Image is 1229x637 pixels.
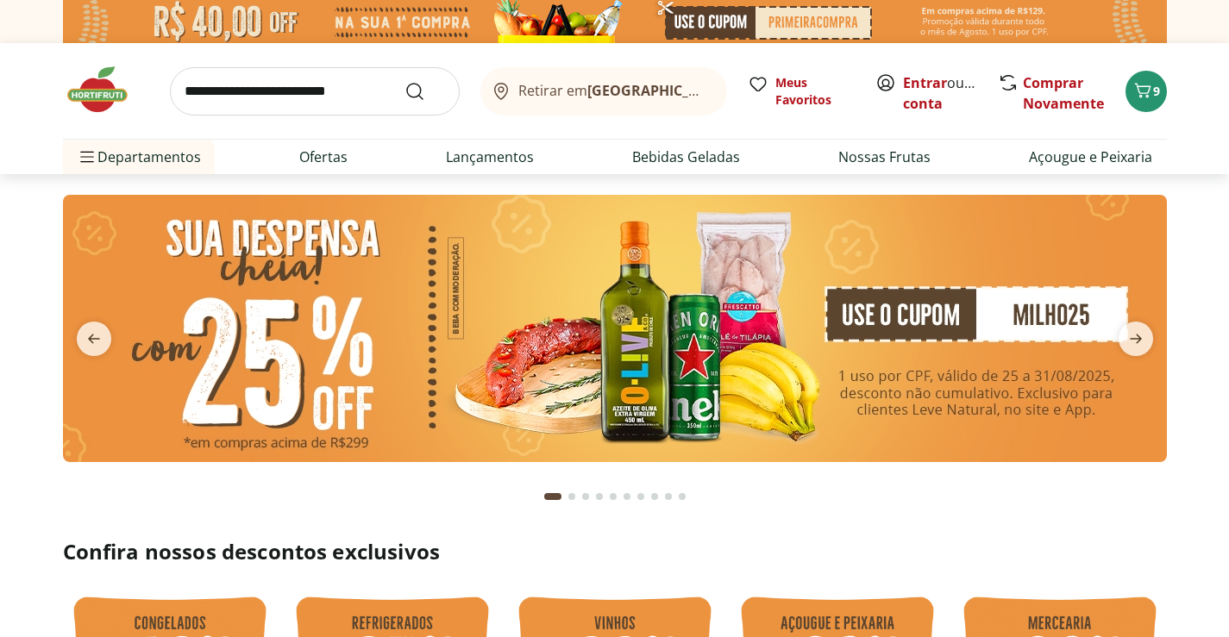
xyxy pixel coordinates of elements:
[775,74,855,109] span: Meus Favoritos
[648,476,662,517] button: Go to page 8 from fs-carousel
[587,81,878,100] b: [GEOGRAPHIC_DATA]/[GEOGRAPHIC_DATA]
[748,74,855,109] a: Meus Favoritos
[565,476,579,517] button: Go to page 2 from fs-carousel
[541,476,565,517] button: Current page from fs-carousel
[903,72,980,114] span: ou
[77,136,97,178] button: Menu
[480,67,727,116] button: Retirar em[GEOGRAPHIC_DATA]/[GEOGRAPHIC_DATA]
[518,83,709,98] span: Retirar em
[620,476,634,517] button: Go to page 6 from fs-carousel
[675,476,689,517] button: Go to page 10 from fs-carousel
[632,147,740,167] a: Bebidas Geladas
[77,136,201,178] span: Departamentos
[1023,73,1104,113] a: Comprar Novamente
[579,476,593,517] button: Go to page 3 from fs-carousel
[299,147,348,167] a: Ofertas
[634,476,648,517] button: Go to page 7 from fs-carousel
[63,64,149,116] img: Hortifruti
[1153,83,1160,99] span: 9
[606,476,620,517] button: Go to page 5 from fs-carousel
[63,322,125,356] button: previous
[1105,322,1167,356] button: next
[446,147,534,167] a: Lançamentos
[404,81,446,102] button: Submit Search
[170,67,460,116] input: search
[1126,71,1167,112] button: Carrinho
[662,476,675,517] button: Go to page 9 from fs-carousel
[838,147,931,167] a: Nossas Frutas
[903,73,947,92] a: Entrar
[63,195,1167,462] img: cupom
[903,73,998,113] a: Criar conta
[63,538,1167,565] h2: Confira nossos descontos exclusivos
[1029,147,1152,167] a: Açougue e Peixaria
[593,476,606,517] button: Go to page 4 from fs-carousel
